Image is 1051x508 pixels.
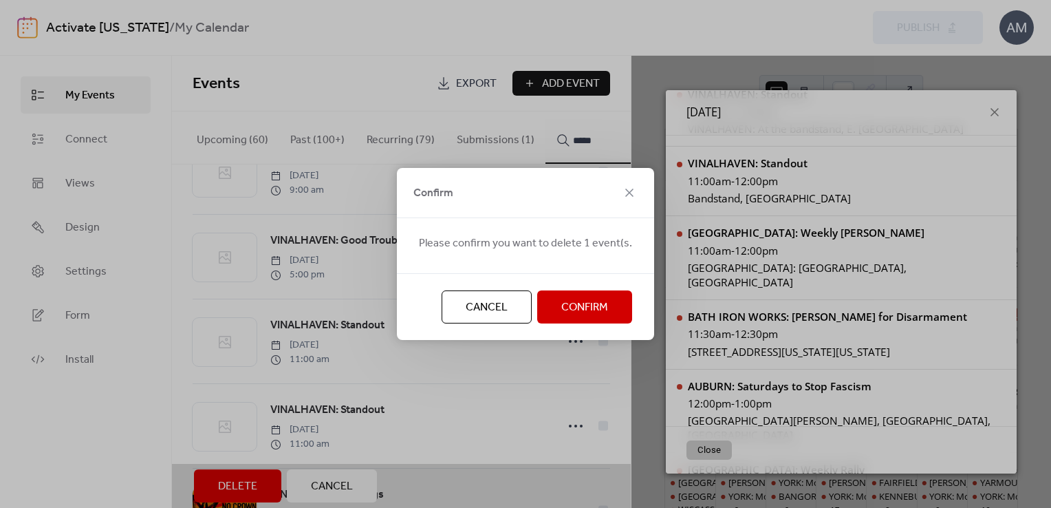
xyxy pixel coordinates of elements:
span: Cancel [466,299,508,316]
span: Confirm [561,299,608,316]
span: Confirm [413,185,453,202]
button: Confirm [537,290,632,324]
button: Cancel [442,290,532,324]
span: Please confirm you want to delete 1 event(s. [419,235,632,252]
